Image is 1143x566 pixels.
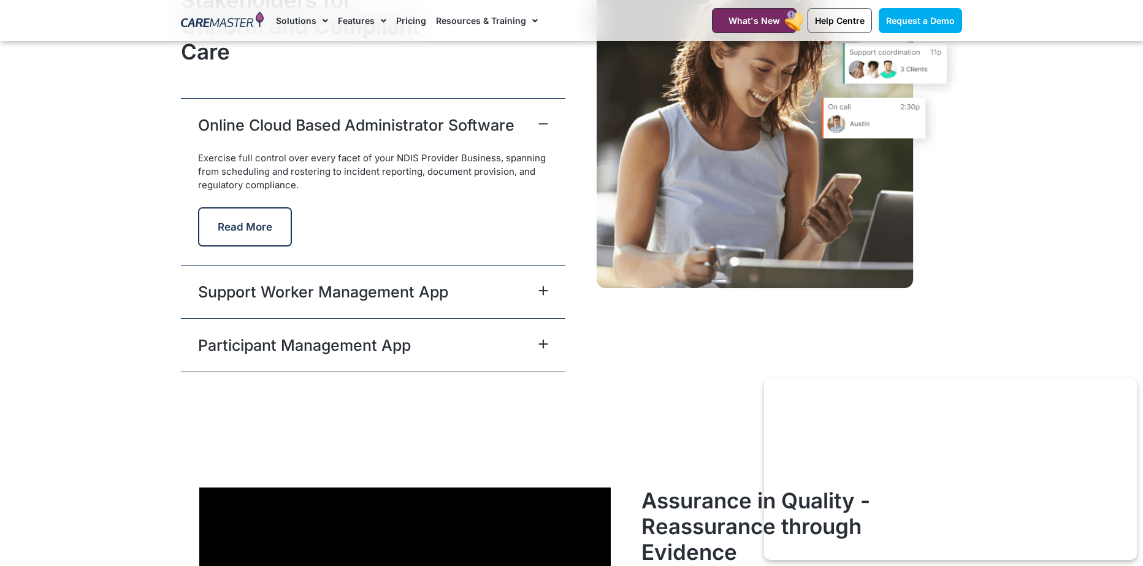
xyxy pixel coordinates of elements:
[712,8,797,33] a: What's New
[198,207,292,247] button: Read More
[181,151,565,265] div: Online Cloud Based Administrator Software
[181,265,565,318] div: Support Worker Management App
[198,114,514,136] a: Online Cloud Based Administrator Software
[764,378,1137,560] iframe: Popup CTA
[181,12,264,30] img: CareMaster Logo
[198,281,448,303] a: Support Worker Management App
[181,98,565,151] div: Online Cloud Based Administrator Software
[198,152,546,191] span: Exercise full control over every facet of your NDIS Provider Business, spanning from scheduling a...
[879,8,962,33] a: Request a Demo
[728,15,780,26] span: What's New
[641,488,962,565] h2: Assurance in Quality - Reassurance through Evidence
[815,15,865,26] span: Help Centre
[808,8,872,33] a: Help Centre
[198,334,411,356] a: Participant Management App
[198,221,292,233] a: Read More
[886,15,955,26] span: Request a Demo
[181,318,565,372] div: Participant Management App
